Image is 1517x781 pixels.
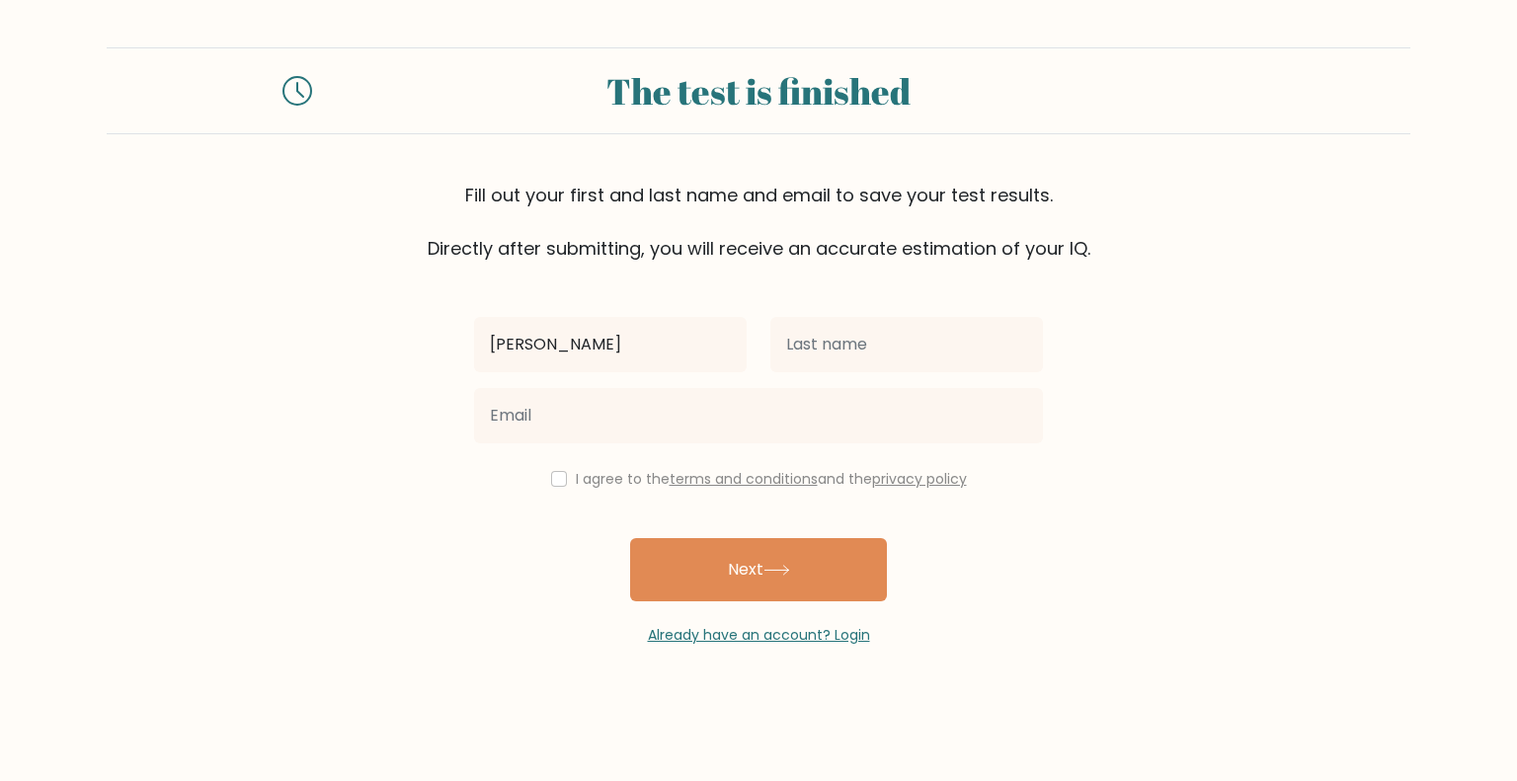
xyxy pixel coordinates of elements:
div: The test is finished [336,64,1181,117]
a: terms and conditions [670,469,818,489]
div: Fill out your first and last name and email to save your test results. Directly after submitting,... [107,182,1410,262]
a: Already have an account? Login [648,625,870,645]
a: privacy policy [872,469,967,489]
button: Next [630,538,887,601]
label: I agree to the and the [576,469,967,489]
input: First name [474,317,747,372]
input: Last name [770,317,1043,372]
input: Email [474,388,1043,443]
